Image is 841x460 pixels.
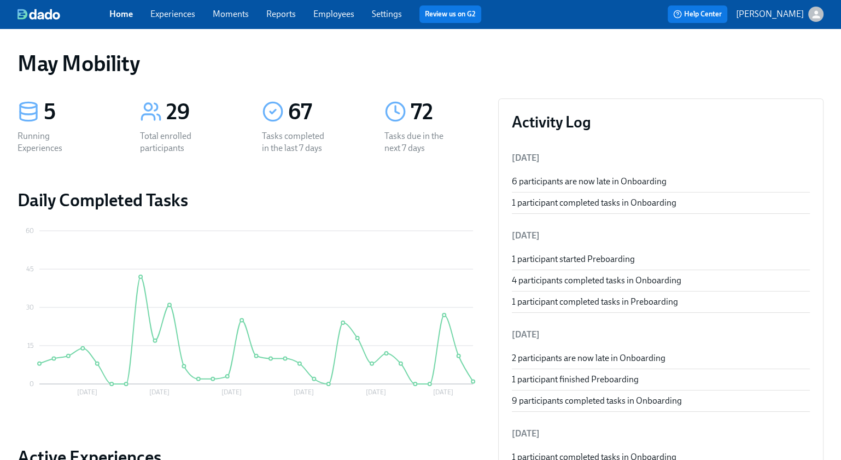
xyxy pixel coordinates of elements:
tspan: 45 [26,265,34,273]
div: 9 participants completed tasks in Onboarding [512,395,810,407]
a: Experiences [150,9,195,19]
h2: Daily Completed Tasks [17,189,480,211]
div: 4 participants completed tasks in Onboarding [512,275,810,287]
a: Reports [266,9,296,19]
tspan: [DATE] [77,388,97,396]
h1: May Mobility [17,50,139,77]
div: 2 participants are now late in Onboarding [512,352,810,364]
div: Tasks completed in the last 7 days [262,130,332,154]
div: 1 participant finished Preboarding [512,374,810,386]
div: Running Experiences [17,130,87,154]
a: Settings [372,9,402,19]
tspan: 15 [27,342,34,350]
div: 5 [44,98,114,126]
div: 1 participant completed tasks in Onboarding [512,197,810,209]
div: 1 participant started Preboarding [512,253,810,265]
tspan: [DATE] [149,388,170,396]
li: [DATE] [512,223,810,249]
button: [PERSON_NAME] [736,7,824,22]
tspan: [DATE] [221,388,242,396]
img: dado [17,9,60,20]
h3: Activity Log [512,112,810,132]
div: Tasks due in the next 7 days [384,130,454,154]
span: [DATE] [512,153,540,163]
tspan: 30 [26,304,34,311]
a: Employees [313,9,354,19]
button: Review us on G2 [419,5,481,23]
a: Home [109,9,133,19]
li: [DATE] [512,322,810,348]
span: Help Center [673,9,722,20]
tspan: 0 [30,380,34,388]
div: 67 [288,98,358,126]
tspan: [DATE] [366,388,386,396]
p: [PERSON_NAME] [736,8,804,20]
tspan: [DATE] [294,388,314,396]
div: 72 [411,98,481,126]
div: 6 participants are now late in Onboarding [512,176,810,188]
a: dado [17,9,109,20]
li: [DATE] [512,421,810,447]
button: Help Center [668,5,727,23]
tspan: 60 [26,227,34,235]
a: Review us on G2 [425,9,476,20]
div: Total enrolled participants [140,130,210,154]
div: 1 participant completed tasks in Preboarding [512,296,810,308]
div: 29 [166,98,236,126]
tspan: [DATE] [433,388,453,396]
a: Moments [213,9,249,19]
